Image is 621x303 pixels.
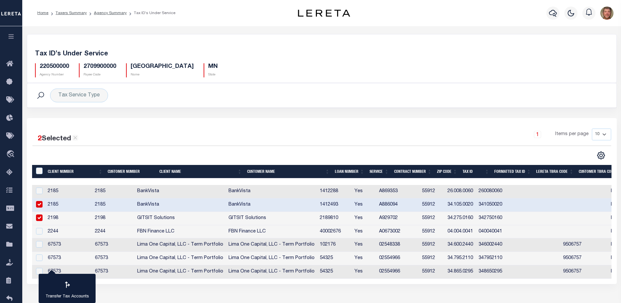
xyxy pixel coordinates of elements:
td: A869353 [376,185,419,198]
td: 347952110 [476,252,518,265]
td: 67573 [45,238,92,252]
span: 2 [38,135,42,142]
td: 341050020 [476,198,518,212]
td: 67573 [92,238,135,252]
td: 2185 [45,198,92,212]
td: 102176 [317,238,352,252]
td: Lima One Capital, LLC - Term Portfolio [135,238,226,252]
td: 348650295 [476,265,518,279]
th: Loan Number: activate to sort column ascending [332,165,367,178]
td: 2244 [45,225,92,239]
th: Formatted Tax ID: activate to sort column ascending [492,165,534,178]
td: FBN Finance LLC [135,225,226,239]
th: Contract Number: activate to sort column ascending [392,165,434,178]
a: Taxers Summary [56,11,87,15]
td: 2198 [92,212,135,225]
td: 40002676 [317,225,352,239]
td: 2244 [92,225,135,239]
p: State [208,72,218,77]
a: Agency Summary [94,11,127,15]
td: 2198 [45,212,92,225]
i: travel_explore [6,150,17,159]
td: Yes [352,225,376,239]
span: Items per page [555,131,589,138]
td: 2189810 [317,212,352,225]
td: 9506757 [560,238,608,252]
td: 55912 [419,265,445,279]
h5: MN [208,63,218,71]
td: 26.008.0060 [445,185,476,198]
td: 67573 [45,265,92,279]
td: 55912 [419,198,445,212]
td: Yes [352,252,376,265]
td: 02554966 [376,252,419,265]
td: 55912 [419,252,445,265]
th: &nbsp; [32,165,46,178]
td: 55912 [419,212,445,225]
td: 2185 [45,185,92,198]
td: Lima One Capital, LLC - Term Portfolio [135,252,226,265]
td: Lima One Capital, LLC - Term Portfolio [226,252,317,265]
th: Zip Code: activate to sort column ascending [434,165,460,178]
td: Yes [352,212,376,225]
h5: 2709900000 [83,63,116,71]
th: Tax ID: activate to sort column ascending [460,165,492,178]
td: 9506757 [560,252,608,265]
td: 02548338 [376,238,419,252]
td: BankVista [135,185,226,198]
td: FBN Finance LLC [226,225,317,239]
td: 34.600.2440 [445,238,476,252]
td: Yes [352,238,376,252]
td: BankVista [135,198,226,212]
td: 346002440 [476,238,518,252]
td: BankVista [226,185,317,198]
td: Yes [352,198,376,212]
td: Yes [352,265,376,279]
td: 54325 [317,252,352,265]
td: Yes [352,185,376,198]
td: A929702 [376,212,419,225]
td: 55912 [419,185,445,198]
td: GITSIT Solutions [226,212,317,225]
td: BankVista [226,198,317,212]
td: 34.105.0020 [445,198,476,212]
h5: 220500000 [40,63,69,71]
td: 67573 [92,265,135,279]
td: 260080060 [476,185,518,198]
div: Tax Service Type [50,89,108,102]
th: Service: activate to sort column ascending [367,165,392,178]
h5: [GEOGRAPHIC_DATA] [131,63,194,71]
td: 55912 [419,238,445,252]
li: Tax ID’s Under Service [127,10,175,16]
th: Client Number: activate to sort column ascending [45,165,105,178]
a: Home [37,11,48,15]
td: 34.795.2110 [445,252,476,265]
img: logo-dark.svg [298,10,350,17]
td: GITSIT Solutions [135,212,226,225]
p: Name [131,72,194,77]
td: 02554966 [376,265,419,279]
a: 1 [534,131,541,138]
td: 342750160 [476,212,518,225]
td: 67573 [45,252,92,265]
td: Lima One Capital, LLC - Term Portfolio [135,265,226,279]
td: 55912 [419,225,445,239]
th: Client Name: activate to sort column ascending [157,165,245,178]
td: Lima One Capital, LLC - Term Portfolio [226,265,317,279]
td: Lima One Capital, LLC - Term Portfolio [226,238,317,252]
th: Customer Number [105,165,156,178]
td: 1412288 [317,185,352,198]
th: LERETA TBRA Code: activate to sort column ascending [534,165,576,178]
td: 1412493 [317,198,352,212]
td: 04.004.0041 [445,225,476,239]
p: Agency Number [40,72,69,77]
td: 67573 [92,252,135,265]
td: 34.275.0160 [445,212,476,225]
td: 34.865.0295 [445,265,476,279]
td: 040040041 [476,225,518,239]
p: Payee Code [83,72,116,77]
div: Selected [38,134,78,144]
td: 9506757 [560,265,608,279]
td: 2185 [92,185,135,198]
p: Transfer Tax Accounts [46,293,89,300]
